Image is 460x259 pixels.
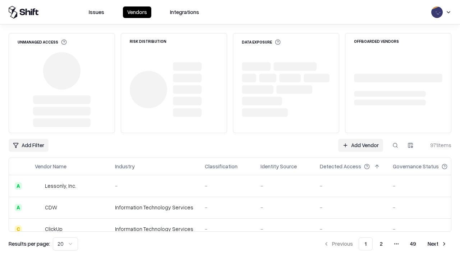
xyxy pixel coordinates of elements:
[261,182,308,190] div: -
[15,204,22,211] div: A
[374,237,388,250] button: 2
[320,163,361,170] div: Detected Access
[319,237,451,250] nav: pagination
[393,225,459,233] div: -
[18,39,67,45] div: Unmanaged Access
[15,182,22,190] div: A
[261,204,308,211] div: -
[205,182,249,190] div: -
[84,6,109,18] button: Issues
[115,182,193,190] div: -
[45,225,63,233] div: ClickUp
[205,163,238,170] div: Classification
[123,6,151,18] button: Vendors
[205,204,249,211] div: -
[354,39,399,43] div: Offboarded Vendors
[320,204,381,211] div: -
[15,226,22,233] div: C
[261,225,308,233] div: -
[115,204,193,211] div: Information Technology Services
[242,39,281,45] div: Data Exposure
[166,6,203,18] button: Integrations
[423,141,451,149] div: 971 items
[320,182,381,190] div: -
[359,237,373,250] button: 1
[393,182,459,190] div: -
[9,240,50,247] p: Results per page:
[115,225,193,233] div: Information Technology Services
[130,39,166,43] div: Risk Distribution
[9,139,49,152] button: Add Filter
[45,182,76,190] div: Lessonly, Inc.
[35,226,42,233] img: ClickUp
[35,182,42,190] img: Lessonly, Inc.
[423,237,451,250] button: Next
[261,163,297,170] div: Identity Source
[35,163,66,170] div: Vendor Name
[393,163,439,170] div: Governance Status
[45,204,57,211] div: CDW
[205,225,249,233] div: -
[35,204,42,211] img: CDW
[115,163,135,170] div: Industry
[338,139,383,152] a: Add Vendor
[393,204,459,211] div: -
[404,237,422,250] button: 49
[320,225,381,233] div: -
